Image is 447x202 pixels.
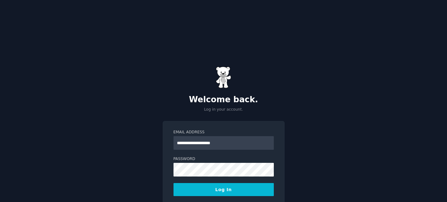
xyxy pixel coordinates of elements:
[174,183,274,196] button: Log In
[174,130,274,135] label: Email Address
[216,67,231,88] img: Gummy Bear
[174,156,274,162] label: Password
[163,95,285,105] h2: Welcome back.
[163,107,285,112] p: Log in your account.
